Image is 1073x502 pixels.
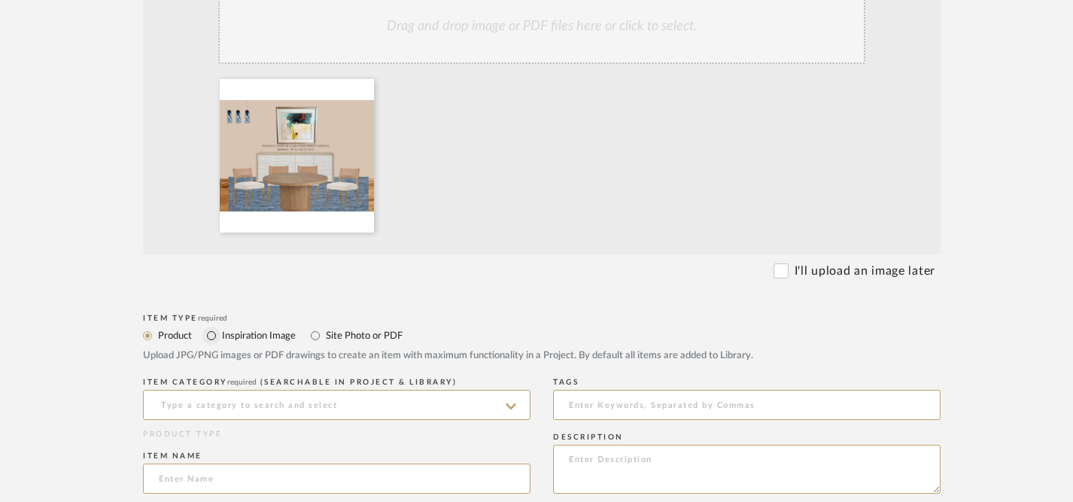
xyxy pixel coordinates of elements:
[795,262,935,280] label: I'll upload an image later
[553,378,941,387] div: Tags
[324,327,403,344] label: Site Photo or PDF
[143,390,530,420] input: Type a category to search and select
[260,379,457,386] span: (Searchable in Project & Library)
[143,314,941,323] div: Item Type
[143,452,530,461] div: Item name
[553,433,941,442] div: Description
[157,327,192,344] label: Product
[143,348,941,364] div: Upload JPG/PNG images or PDF drawings to create an item with maximum functionality in a Project. ...
[143,429,530,440] div: PRODUCT TYPE
[143,326,941,345] mat-radio-group: Select item type
[198,315,227,322] span: required
[143,378,530,387] div: ITEM CATEGORY
[220,327,296,344] label: Inspiration Image
[143,464,530,494] input: Enter Name
[553,390,941,420] input: Enter Keywords, Separated by Commas
[227,379,257,386] span: required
